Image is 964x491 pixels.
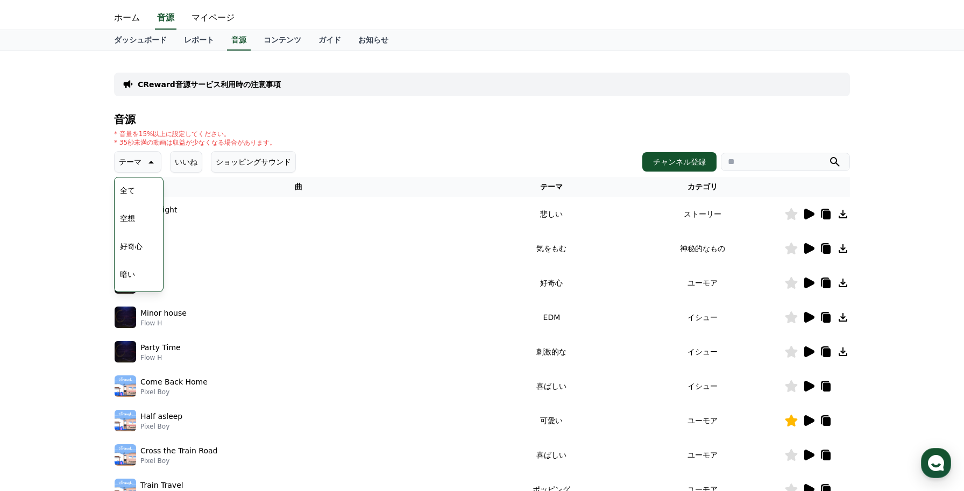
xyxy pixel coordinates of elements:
[483,300,620,335] td: EDM
[483,438,620,472] td: 喜ばしい
[483,335,620,369] td: 刺激的な
[175,30,223,51] a: レポート
[114,130,276,138] p: * 音量を15%以上に設定してください。
[620,335,784,369] td: イシュー
[483,369,620,403] td: 喜ばしい
[620,177,784,197] th: カテゴリ
[620,369,784,403] td: イシュー
[115,341,136,362] img: music
[114,177,483,197] th: 曲
[620,438,784,472] td: ユーモア
[642,152,717,172] button: チャンネル登録
[115,444,136,466] img: music
[105,30,175,51] a: ダッシュボード
[620,403,784,438] td: ユーモア
[483,403,620,438] td: 可愛い
[115,307,136,328] img: music
[3,341,71,368] a: Home
[116,262,139,286] button: 暗い
[183,7,243,30] a: マイページ
[620,300,784,335] td: イシュー
[71,341,139,368] a: Messages
[483,266,620,300] td: 好奇心
[159,357,186,366] span: Settings
[620,231,784,266] td: 神秘的なもの
[170,151,202,173] button: いいね
[140,480,183,491] p: Train Travel
[138,79,281,90] a: CReward音源サービス利用時の注意事項
[140,342,181,353] p: Party Time
[115,375,136,397] img: music
[140,411,182,422] p: Half asleep
[116,179,139,202] button: 全て
[620,266,784,300] td: ユーモア
[483,177,620,197] th: テーマ
[483,231,620,266] td: 気をもむ
[140,353,181,362] p: Flow H
[140,445,217,457] p: Cross the Train Road
[114,113,850,125] h4: 音源
[140,308,187,319] p: Minor house
[227,30,251,51] a: 音源
[105,7,148,30] a: ホーム
[155,7,176,30] a: 音源
[140,457,217,465] p: Pixel Boy
[139,341,207,368] a: Settings
[116,207,139,230] button: 空想
[119,154,141,169] p: テーマ
[114,138,276,147] p: * 35秒未満の動画は収益が少なくなる場合があります。
[211,151,296,173] button: ショッピングサウンド
[116,234,147,258] button: 好奇心
[27,357,46,366] span: Home
[114,151,161,173] button: テーマ
[620,197,784,231] td: ストーリー
[350,30,397,51] a: お知らせ
[140,319,187,328] p: Flow H
[140,388,208,396] p: Pixel Boy
[483,197,620,231] td: 悲しい
[140,422,182,431] p: Pixel Boy
[89,358,121,366] span: Messages
[115,410,136,431] img: music
[310,30,350,51] a: ガイド
[140,376,208,388] p: Come Back Home
[255,30,310,51] a: コンテンツ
